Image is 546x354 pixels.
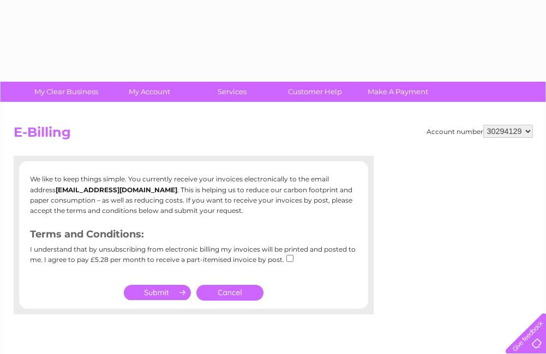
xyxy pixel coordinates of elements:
a: Cancel [196,285,263,301]
div: Account number [427,125,533,138]
a: Customer Help [270,82,360,102]
div: I understand that by unsubscribing from electronic billing my invoices will be printed and posted... [30,246,357,271]
a: My Clear Business [21,82,111,102]
b: [EMAIL_ADDRESS][DOMAIN_NAME] [56,186,177,194]
a: My Account [104,82,194,102]
a: Services [187,82,277,102]
h2: E-Billing [14,125,533,145]
h3: Terms and Conditions: [30,227,357,246]
p: We like to keep things simple. You currently receive your invoices electronically to the email ad... [30,174,357,216]
a: Make A Payment [353,82,443,102]
input: Submit [124,285,191,300]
